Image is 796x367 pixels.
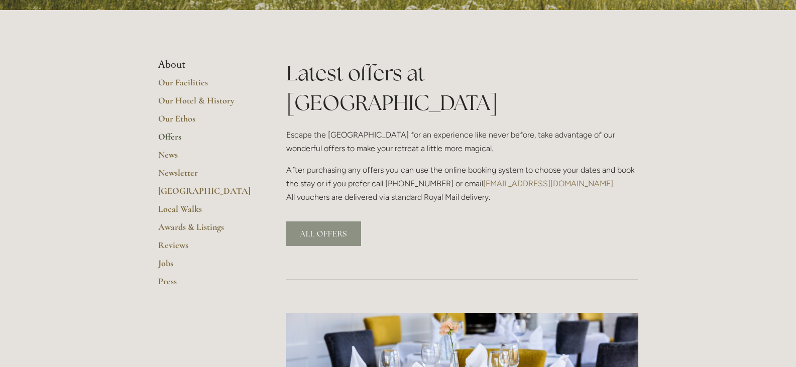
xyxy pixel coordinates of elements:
[158,276,254,294] a: Press
[158,185,254,203] a: [GEOGRAPHIC_DATA]
[483,179,613,188] a: [EMAIL_ADDRESS][DOMAIN_NAME]
[158,113,254,131] a: Our Ethos
[286,58,638,117] h1: Latest offers at [GEOGRAPHIC_DATA]
[158,149,254,167] a: News
[158,221,254,239] a: Awards & Listings
[158,58,254,71] li: About
[158,77,254,95] a: Our Facilities
[158,239,254,258] a: Reviews
[158,95,254,113] a: Our Hotel & History
[286,128,638,155] p: Escape the [GEOGRAPHIC_DATA] for an experience like never before, take advantage of our wonderful...
[158,203,254,221] a: Local Walks
[286,221,361,246] a: ALL OFFERS
[286,163,638,204] p: After purchasing any offers you can use the online booking system to choose your dates and book t...
[158,131,254,149] a: Offers
[158,258,254,276] a: Jobs
[158,167,254,185] a: Newsletter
